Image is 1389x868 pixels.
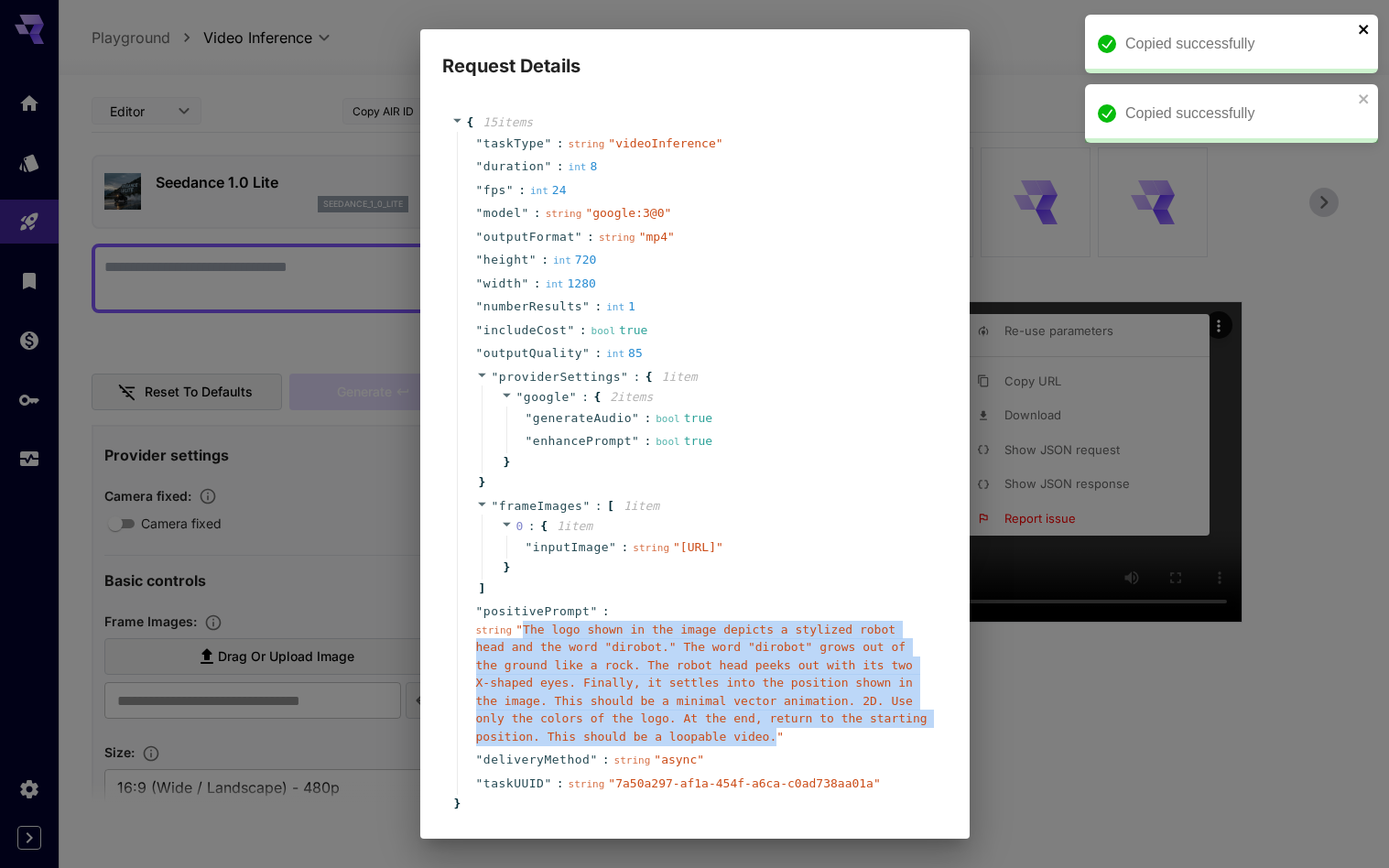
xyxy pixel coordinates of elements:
[595,497,602,515] span: :
[662,370,698,384] span: 1 item
[590,753,597,766] span: "
[621,538,628,557] span: :
[606,344,643,363] div: 85
[593,388,601,407] span: {
[609,540,616,554] span: "
[476,277,483,290] span: "
[569,138,605,150] span: string
[521,277,528,290] span: "
[544,159,551,173] span: "
[544,136,551,150] span: "
[476,183,483,197] span: "
[632,434,639,448] span: "
[533,538,609,557] span: inputImage
[546,278,564,290] span: int
[608,776,880,790] span: " 7a50a297-af1a-454f-a6ca-c0ad738aa01a "
[602,602,610,621] span: :
[656,409,712,428] div: true
[582,299,590,313] span: "
[569,161,587,173] span: int
[492,499,499,513] span: "
[580,321,587,340] span: :
[569,778,605,790] span: string
[483,602,591,621] span: positivePrompt
[639,230,675,244] span: " mp4 "
[492,370,499,384] span: "
[591,325,616,337] span: bool
[476,776,483,790] span: "
[557,157,564,176] span: :
[476,206,483,220] span: "
[590,604,597,618] span: "
[530,185,548,197] span: int
[483,157,545,176] span: duration
[516,519,524,533] span: 0
[1358,92,1371,106] button: close
[599,232,635,244] span: string
[654,753,704,766] span: " async "
[476,253,483,266] span: "
[557,135,564,153] span: :
[546,275,596,293] div: 1280
[633,542,669,554] span: string
[526,540,533,554] span: "
[581,388,589,407] span: :
[621,370,628,384] span: "
[606,301,624,313] span: int
[544,776,551,790] span: "
[569,157,598,176] div: 8
[483,228,575,246] span: outputFormat
[483,751,591,769] span: deliveryMethod
[501,559,511,577] span: }
[591,321,648,340] div: true
[608,136,722,150] span: " videoInference "
[483,251,529,269] span: height
[476,753,483,766] span: "
[594,344,602,363] span: :
[656,432,712,450] div: true
[499,499,583,513] span: frameImages
[476,159,483,173] span: "
[646,368,653,386] span: {
[526,434,533,448] span: "
[521,206,528,220] span: "
[594,298,602,316] span: :
[529,253,537,266] span: "
[501,453,511,472] span: }
[624,499,659,513] span: 1 item
[557,775,564,793] span: :
[476,580,486,598] span: ]
[420,29,970,81] h2: Request Details
[610,390,653,404] span: 2 item s
[506,183,514,197] span: "
[476,604,483,618] span: "
[656,413,680,425] span: bool
[587,228,594,246] span: :
[606,348,624,360] span: int
[476,230,483,244] span: "
[533,432,632,450] span: enhancePrompt
[499,370,621,384] span: providerSettings
[656,436,680,448] span: bool
[476,623,928,743] span: " The logo shown in the image depicts a stylized robot head and the word "dirobot." The word "dir...
[614,754,651,766] span: string
[585,206,671,220] span: " google:3@0 "
[644,432,651,450] span: :
[534,204,541,222] span: :
[632,411,639,425] span: "
[483,204,522,222] span: model
[483,115,533,129] span: 15 item s
[567,323,574,337] span: "
[557,519,592,533] span: 1 item
[528,517,536,536] span: :
[602,751,610,769] span: :
[606,298,635,316] div: 1
[673,540,723,554] span: " [URL] "
[483,298,582,316] span: numberResults
[607,497,614,515] span: [
[1358,22,1371,37] button: close
[476,624,513,636] span: string
[575,230,582,244] span: "
[476,299,483,313] span: "
[451,795,461,813] span: }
